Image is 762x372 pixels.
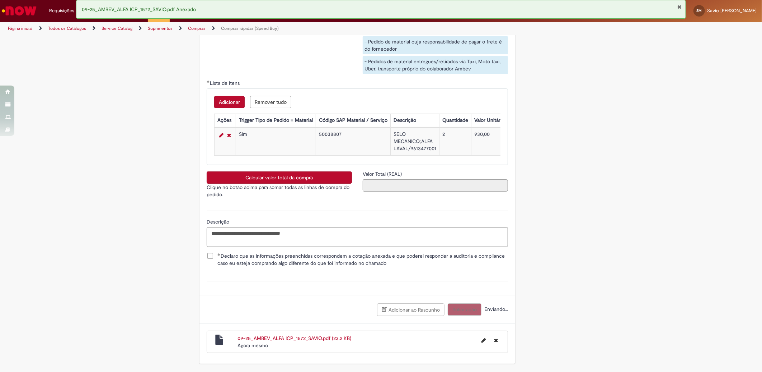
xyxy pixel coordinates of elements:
[236,114,316,127] th: Trigger Tipo de Pedido = Material
[102,26,132,31] a: Service Catalog
[48,26,86,31] a: Todos os Catálogos
[207,171,352,184] button: Calcular valor total da compra
[363,36,508,54] div: - Pedido de material cuja responsabilidade de pagar o frete é do fornecedor
[471,114,507,127] th: Valor Unitário
[217,253,221,256] span: Obrigatório Preenchido
[439,114,471,127] th: Quantidade
[76,8,82,14] span: 6
[1,4,38,18] img: ServiceNow
[82,6,196,13] span: 09-25_AMBEV_ALFA ICP_1572_SAVIO.pdf Anexado
[250,96,291,108] button: Remove all rows for Lista de Itens
[363,179,508,192] input: Valor Total (REAL)
[148,26,173,31] a: Suprimentos
[221,26,279,31] a: Compras rápidas (Speed Buy)
[207,227,508,247] textarea: Descrição
[677,4,682,10] button: Fechar Notificação
[697,8,702,13] span: SM
[5,22,503,35] ul: Trilhas de página
[363,171,403,177] span: Somente leitura - Valor Total (REAL)
[217,131,225,139] a: Editar Linha 1
[8,26,33,31] a: Página inicial
[316,114,390,127] th: Código SAP Material / Serviço
[490,335,502,346] button: Excluir 09-25_AMBEV_ALFA ICP_1572_SAVIO.pdf
[207,219,231,225] span: Descrição
[237,342,268,349] time: 29/09/2025 13:59:41
[390,114,439,127] th: Descrição
[225,131,233,139] a: Remover linha 1
[49,7,74,14] span: Requisições
[477,335,490,346] button: Editar nome de arquivo 09-25_AMBEV_ALFA ICP_1572_SAVIO.pdf
[237,335,351,341] a: 09-25_AMBEV_ALFA ICP_1572_SAVIO.pdf (23.2 KB)
[439,128,471,156] td: 2
[214,114,236,127] th: Ações
[390,128,439,156] td: SELO MECANICO;ALFA LAVAL/9613477001
[188,26,206,31] a: Compras
[236,128,316,156] td: Sim
[207,80,210,83] span: Obrigatório Preenchido
[707,8,757,14] span: Savio [PERSON_NAME]
[207,184,352,198] p: Clique no botão acima para somar todas as linhas de compra do pedido.
[363,170,403,178] label: Somente leitura - Valor Total (REAL)
[210,80,241,86] span: Lista de Itens
[237,342,268,349] span: Agora mesmo
[483,306,508,312] span: Enviando...
[214,96,245,108] button: Add a row for Lista de Itens
[316,128,390,156] td: 50038807
[217,252,508,267] span: Declaro que as informações preenchidas correspondem a cotação anexada e que poderei responder a a...
[363,56,508,74] div: - Pedidos de material entregues/retirados via Taxi, Moto taxi, Uber, transporte próprio do colabo...
[471,128,507,156] td: 930,00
